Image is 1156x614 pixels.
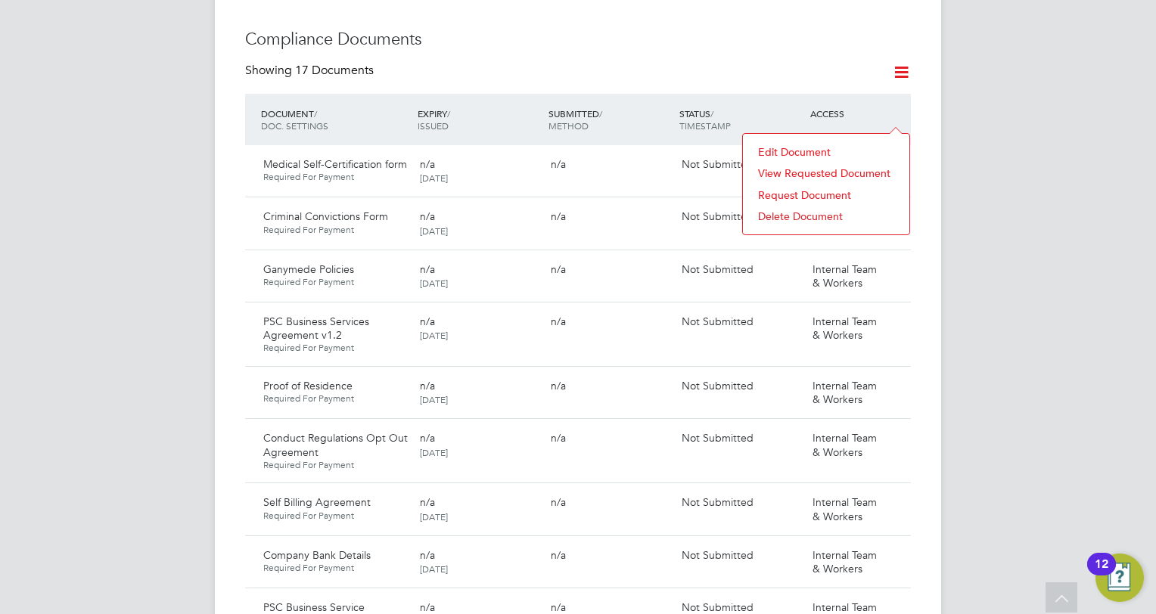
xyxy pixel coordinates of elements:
[245,63,377,79] div: Showing
[420,600,435,614] span: n/a
[682,262,754,276] span: Not Submitted
[420,431,435,445] span: n/a
[420,225,448,237] span: [DATE]
[813,315,877,342] span: Internal Team & Workers
[263,392,408,405] span: Required For Payment
[263,459,408,471] span: Required For Payment
[813,548,877,575] span: Internal Team & Workers
[551,600,566,614] span: n/a
[750,185,902,206] li: Request Document
[1095,564,1108,584] div: 12
[551,315,566,328] span: n/a
[682,209,754,223] span: Not Submitted
[548,119,589,132] span: METHOD
[813,431,877,458] span: Internal Team & Workers
[420,379,435,392] span: n/a
[750,163,902,184] li: View Requested Document
[420,563,448,575] span: [DATE]
[414,100,545,139] div: EXPIRY
[682,157,754,171] span: Not Submitted
[682,379,754,392] span: Not Submitted
[682,548,754,562] span: Not Submitted
[420,209,435,223] span: n/a
[551,262,566,276] span: n/a
[420,277,448,289] span: [DATE]
[813,262,877,290] span: Internal Team & Workers
[447,107,450,119] span: /
[545,100,676,139] div: SUBMITTED
[551,209,566,223] span: n/a
[420,329,448,341] span: [DATE]
[1095,554,1144,602] button: Open Resource Center, 12 new notifications
[682,431,754,445] span: Not Submitted
[813,495,877,523] span: Internal Team & Workers
[551,379,566,392] span: n/a
[245,29,911,51] h3: Compliance Documents
[263,157,407,171] span: Medical Self-Certification form
[263,562,408,574] span: Required For Payment
[263,342,408,354] span: Required For Payment
[750,141,902,163] li: Edit Document
[295,63,374,78] span: 17 Documents
[420,157,435,171] span: n/a
[420,510,448,523] span: [DATE]
[263,276,408,288] span: Required For Payment
[263,548,371,562] span: Company Bank Details
[263,495,371,509] span: Self Billing Agreement
[418,119,449,132] span: ISSUED
[813,379,877,406] span: Internal Team & Workers
[263,262,354,276] span: Ganymede Policies
[599,107,602,119] span: /
[750,206,902,227] li: Delete Document
[682,315,754,328] span: Not Submitted
[551,548,566,562] span: n/a
[420,172,448,184] span: [DATE]
[263,224,408,236] span: Required For Payment
[679,119,731,132] span: TIMESTAMP
[813,209,877,237] span: Internal Team & Workers
[710,107,713,119] span: /
[263,510,408,522] span: Required For Payment
[420,548,435,562] span: n/a
[420,495,435,509] span: n/a
[420,262,435,276] span: n/a
[263,209,388,223] span: Criminal Convictions Form
[263,315,369,342] span: PSC Business Services Agreement v1.2
[263,171,408,183] span: Required For Payment
[551,157,566,171] span: n/a
[682,495,754,509] span: Not Submitted
[682,600,754,614] span: Not Submitted
[551,495,566,509] span: n/a
[257,100,414,139] div: DOCUMENT
[551,431,566,445] span: n/a
[420,393,448,405] span: [DATE]
[314,107,317,119] span: /
[420,315,435,328] span: n/a
[676,100,806,139] div: STATUS
[806,100,911,127] div: ACCESS
[263,431,408,458] span: Conduct Regulations Opt Out Agreement
[263,379,353,392] span: Proof of Residence
[420,446,448,458] span: [DATE]
[261,119,328,132] span: DOC. SETTINGS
